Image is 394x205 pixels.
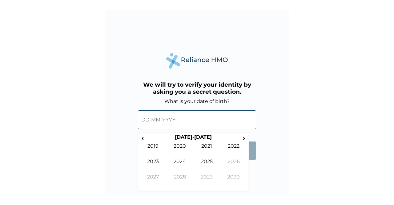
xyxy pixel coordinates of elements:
td: 2026 [220,158,247,174]
th: [DATE]-[DATE] [146,134,240,143]
td: 2019 [139,143,167,158]
img: Reliance Health's Logo [166,53,228,69]
td: 2029 [193,174,220,189]
td: 2025 [193,158,220,174]
td: 2021 [193,143,220,158]
label: What is your date of birth? [164,98,230,104]
td: 2030 [220,174,247,189]
span: ‹ [139,134,146,142]
h3: We will try to verify your identity by asking you a secret question. [138,81,256,95]
td: 2022 [220,143,247,158]
td: 2027 [139,174,167,189]
span: › [241,134,247,142]
td: 2028 [167,174,194,189]
td: 2024 [167,158,194,174]
td: 2023 [139,158,167,174]
input: DD-MM-YYYY [138,110,256,129]
td: 2020 [167,143,194,158]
